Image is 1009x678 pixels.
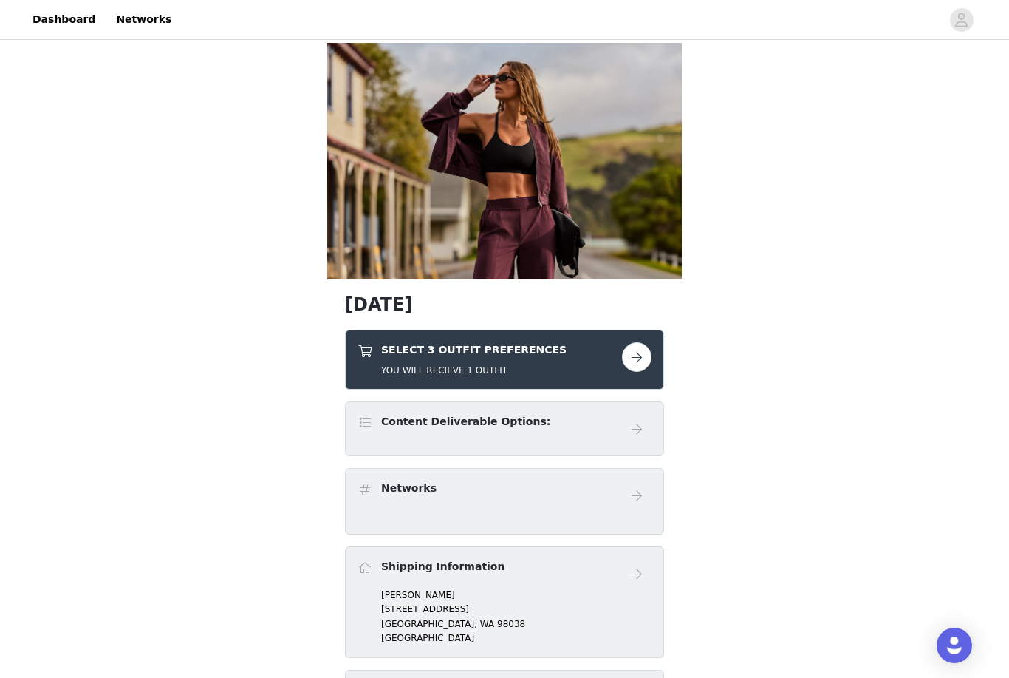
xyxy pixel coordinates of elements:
[381,631,651,645] p: [GEOGRAPHIC_DATA]
[480,619,494,629] span: WA
[937,628,972,663] div: Open Intercom Messenger
[381,603,651,616] p: [STREET_ADDRESS]
[381,481,437,496] h4: Networks
[345,546,664,658] div: Shipping Information
[381,414,550,430] h4: Content Deliverable Options:
[107,3,180,36] a: Networks
[345,330,664,390] div: SELECT 3 OUTFIT PREFERENCES
[345,401,664,456] div: Content Deliverable Options:
[954,8,968,32] div: avatar
[381,559,504,574] h4: Shipping Information
[381,619,477,629] span: [GEOGRAPHIC_DATA],
[345,291,664,318] h1: [DATE]
[24,3,104,36] a: Dashboard
[497,619,525,629] span: 98038
[381,342,567,358] h4: SELECT 3 OUTFIT PREFERENCES
[381,364,567,377] h5: YOU WILL RECIEVE 1 OUTFIT
[381,589,651,602] p: [PERSON_NAME]
[327,43,682,279] img: campaign image
[345,468,664,535] div: Networks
